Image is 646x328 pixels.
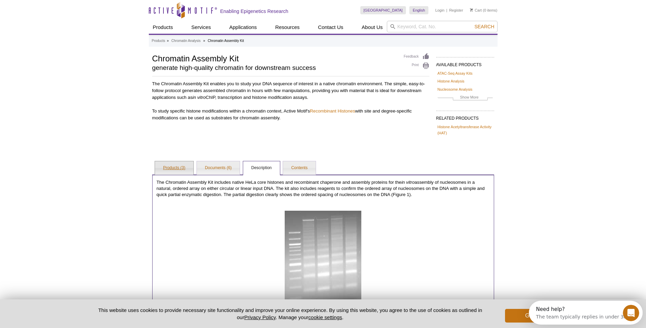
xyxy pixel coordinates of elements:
a: Nucleosome Analysis [438,86,473,92]
p: The Chromatin Assembly Kit enables you to study your DNA sequence of interest in a native chromat... [152,80,429,101]
li: » [167,39,169,43]
a: Contact Us [314,21,347,34]
a: Histone Acetyltransferase Activity (HAT) [438,124,493,136]
a: [GEOGRAPHIC_DATA] [360,6,406,14]
button: Got it! [505,309,560,323]
img: Chraomtin [285,211,361,313]
li: (0 items) [470,6,498,14]
h2: RELATED PRODUCTS [436,110,494,123]
a: Print [404,62,429,70]
a: About Us [358,21,387,34]
div: Need help? [7,6,99,11]
img: Your Cart [470,8,473,12]
a: Chromatin Analysis [171,38,201,44]
li: | [446,6,447,14]
a: Recombinant Histones [310,108,355,114]
a: Products [149,21,177,34]
a: Description [243,161,280,175]
span: Search [474,24,494,29]
a: Cart [470,8,482,13]
div: The team typically replies in under 3m [7,11,99,18]
a: Documents (6) [197,161,240,175]
i: in vitro [192,95,206,100]
a: Register [449,8,463,13]
iframe: Intercom live chat discovery launcher [529,301,643,325]
a: Products [152,38,165,44]
button: Search [472,24,496,30]
button: cookie settings [308,314,342,320]
h2: Enabling Epigenetics Research [220,8,288,14]
h2: AVAILABLE PRODUCTS [436,57,494,69]
h2: generate high-quality chromatin for downstream success [152,65,397,71]
a: ATAC-Seq Assay Kits [438,70,473,76]
a: Contents [283,161,316,175]
a: English [409,6,428,14]
p: The Chromatin Assembly Kit includes native HeLa core histones and recombinant chaperone and assem... [157,179,490,198]
a: Resources [271,21,304,34]
li: » [203,39,205,43]
p: To study specific histone modifications within a chromatin context, Active Motif's with site and ... [152,108,429,121]
i: in vitro [401,180,415,185]
li: Chromatin Assembly Kit [208,39,244,43]
a: Histone Analysis [438,78,464,84]
div: Open Intercom Messenger [3,3,120,21]
a: Products (3) [155,161,193,175]
p: This website uses cookies to provide necessary site functionality and improve your online experie... [86,307,494,321]
input: Keyword, Cat. No. [387,21,498,32]
a: Show More [438,94,493,102]
a: Applications [225,21,261,34]
iframe: Intercom live chat [623,305,639,321]
a: Feedback [404,53,429,60]
a: Login [435,8,444,13]
a: Services [187,21,215,34]
h1: Chromatin Assembly Kit [152,53,397,63]
a: Privacy Policy [244,314,275,320]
